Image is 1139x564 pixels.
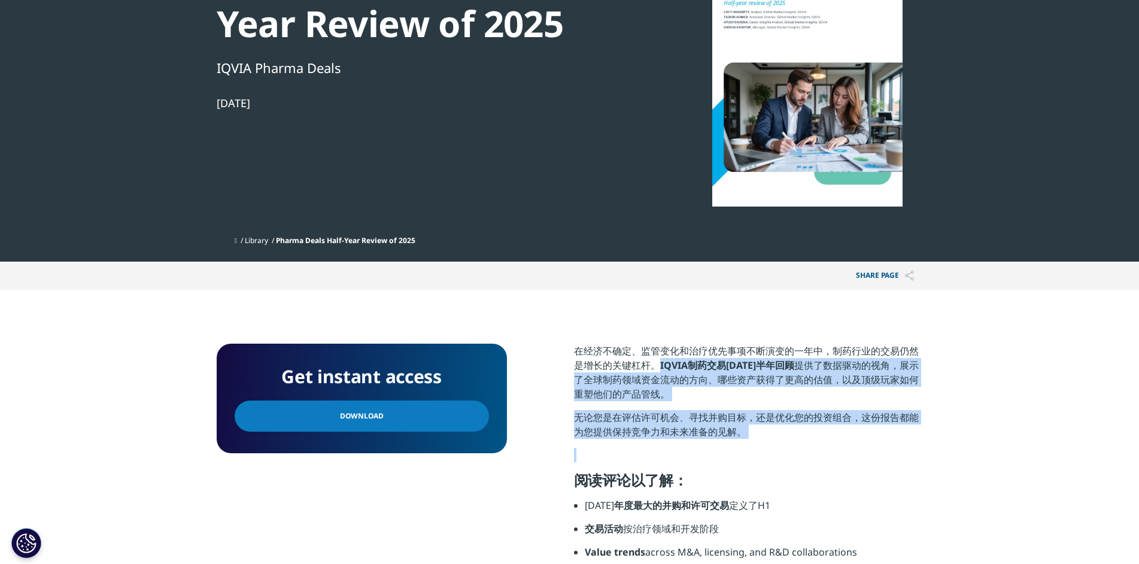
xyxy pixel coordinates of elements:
span: Download [340,410,384,423]
font: 定义了H1 [729,499,770,512]
font: 提供了数据驱动的视角，展示了全球制药领域资金流动的方向、哪些资产获得了更高的估值，以及顶级玩家如何重塑他们的产品管线。 [574,359,919,401]
font: 无论您是在评估许可机会、寻找并购目标，还是优化您的投资组合，这份报告都能为您提供保持竞争力和未来准备的见解。 [574,411,919,438]
p: Share PAGE [847,262,923,290]
font: IQVIA制药交易[DATE]半年回顾 [660,359,794,372]
h4: Get instant access [235,362,489,392]
font: 阅读评论以了解： [574,470,688,490]
button: Cookie 设置 [11,528,41,558]
span: Pharma Deals Half-Year Review of 2025 [276,235,415,245]
font: [DATE] [585,499,614,512]
font: 交易活动 [585,522,623,535]
button: Share PAGEShare PAGE [847,262,923,290]
a: Library [245,235,268,245]
div: [DATE] [217,96,627,110]
div: IQVIA Pharma Deals [217,57,627,78]
strong: Value trends [585,545,645,559]
a: Download [235,401,489,432]
font: 年度最大的并购和许可交易 [614,499,729,512]
img: Share PAGE [905,271,914,281]
font: 在经济不确定、监管变化和治疗优先事项不断演变的一年中，制药行业的交易仍然是增长的关键杠杆。 [574,344,919,372]
font: 按治疗领域和开发阶段 [623,522,719,535]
